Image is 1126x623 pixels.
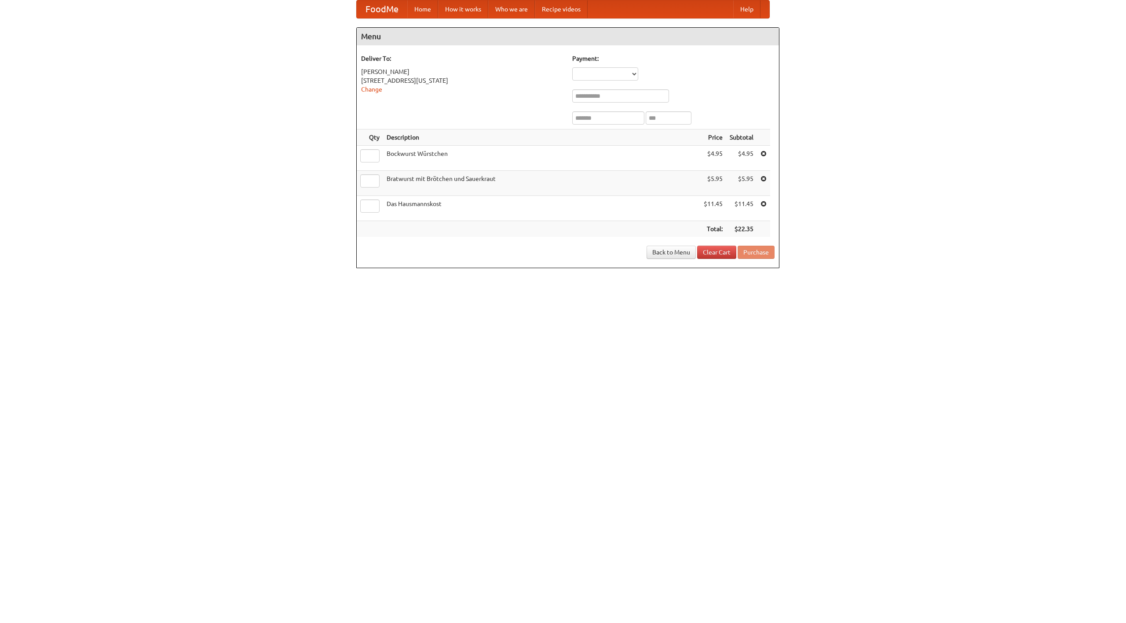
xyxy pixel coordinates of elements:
[700,221,726,237] th: Total:
[383,171,700,196] td: Bratwurst mit Brötchen und Sauerkraut
[726,196,757,221] td: $11.45
[407,0,438,18] a: Home
[700,146,726,171] td: $4.95
[700,171,726,196] td: $5.95
[383,129,700,146] th: Description
[383,196,700,221] td: Das Hausmannskost
[357,0,407,18] a: FoodMe
[697,246,736,259] a: Clear Cart
[438,0,488,18] a: How it works
[361,54,563,63] h5: Deliver To:
[357,28,779,45] h4: Menu
[647,246,696,259] a: Back to Menu
[361,67,563,76] div: [PERSON_NAME]
[726,146,757,171] td: $4.95
[361,86,382,93] a: Change
[738,246,775,259] button: Purchase
[733,0,760,18] a: Help
[700,196,726,221] td: $11.45
[726,221,757,237] th: $22.35
[488,0,535,18] a: Who we are
[383,146,700,171] td: Bockwurst Würstchen
[726,129,757,146] th: Subtotal
[572,54,775,63] h5: Payment:
[700,129,726,146] th: Price
[357,129,383,146] th: Qty
[535,0,588,18] a: Recipe videos
[726,171,757,196] td: $5.95
[361,76,563,85] div: [STREET_ADDRESS][US_STATE]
